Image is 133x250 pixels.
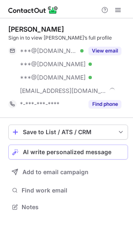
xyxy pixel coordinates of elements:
div: [PERSON_NAME] [8,25,64,33]
img: ContactOut v5.3.10 [8,5,58,15]
span: ***@[DOMAIN_NAME] [20,60,86,68]
button: Find work email [8,185,128,196]
span: AI write personalized message [23,149,111,155]
div: Sign in to view [PERSON_NAME]’s full profile [8,34,128,42]
span: Notes [22,203,125,211]
button: Reveal Button [89,100,121,108]
button: Notes [8,201,128,213]
span: ***@[DOMAIN_NAME] [20,74,86,81]
span: ***@[DOMAIN_NAME] [20,47,77,55]
button: save-profile-one-click [8,125,128,140]
button: AI write personalized message [8,145,128,160]
div: Save to List / ATS / CRM [23,129,113,135]
span: Find work email [22,187,125,194]
span: Add to email campaign [22,169,89,175]
button: Add to email campaign [8,165,128,180]
button: Reveal Button [89,47,121,55]
span: [EMAIL_ADDRESS][DOMAIN_NAME] [20,87,106,95]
